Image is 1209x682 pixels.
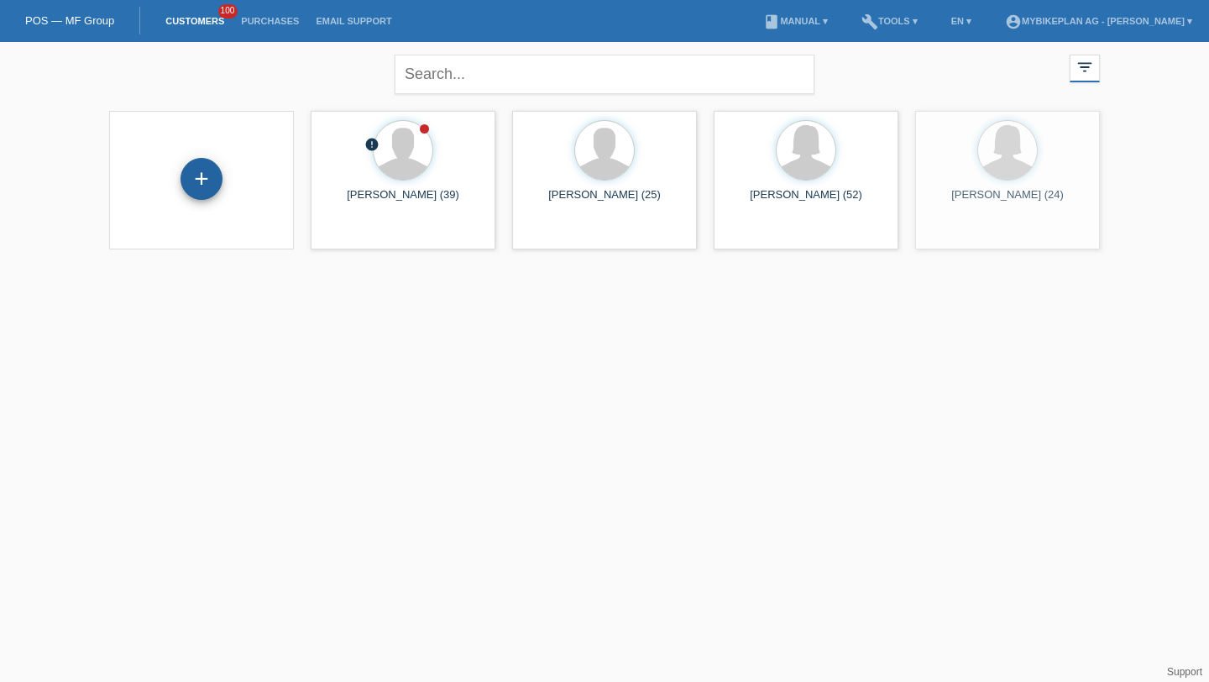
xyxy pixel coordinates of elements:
a: Customers [157,16,233,26]
input: Search... [395,55,814,94]
div: [PERSON_NAME] (52) [727,188,885,215]
a: Support [1167,666,1202,678]
i: filter_list [1076,58,1094,76]
a: account_circleMybikeplan AG - [PERSON_NAME] ▾ [997,16,1201,26]
div: unconfirmed, pending [364,137,379,155]
i: account_circle [1005,13,1022,30]
span: 100 [218,4,238,18]
a: bookManual ▾ [755,16,836,26]
div: [PERSON_NAME] (24) [929,188,1086,215]
div: [PERSON_NAME] (39) [324,188,482,215]
a: buildTools ▾ [853,16,926,26]
a: POS — MF Group [25,14,114,27]
a: Purchases [233,16,307,26]
a: Email Support [307,16,400,26]
i: book [763,13,780,30]
i: build [861,13,878,30]
div: Add customer [181,165,222,193]
div: [PERSON_NAME] (25) [526,188,683,215]
a: EN ▾ [943,16,980,26]
i: error [364,137,379,152]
